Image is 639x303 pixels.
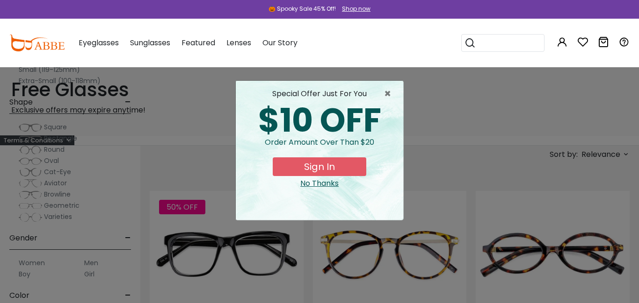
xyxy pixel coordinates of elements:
[79,37,119,48] span: Eyeglasses
[243,104,396,137] div: $10 OFF
[9,35,65,51] img: abbeglasses.com
[243,178,396,189] div: Close
[273,157,366,176] button: Sign In
[243,88,396,99] div: special offer just for you
[130,37,170,48] span: Sunglasses
[262,37,298,48] span: Our Story
[337,5,370,13] a: Shop now
[182,37,215,48] span: Featured
[243,137,396,157] div: Order amount over than $20
[384,88,396,99] span: ×
[342,5,370,13] div: Shop now
[384,88,396,99] button: Close
[226,37,251,48] span: Lenses
[269,5,336,13] div: 🎃 Spooky Sale 45% Off!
